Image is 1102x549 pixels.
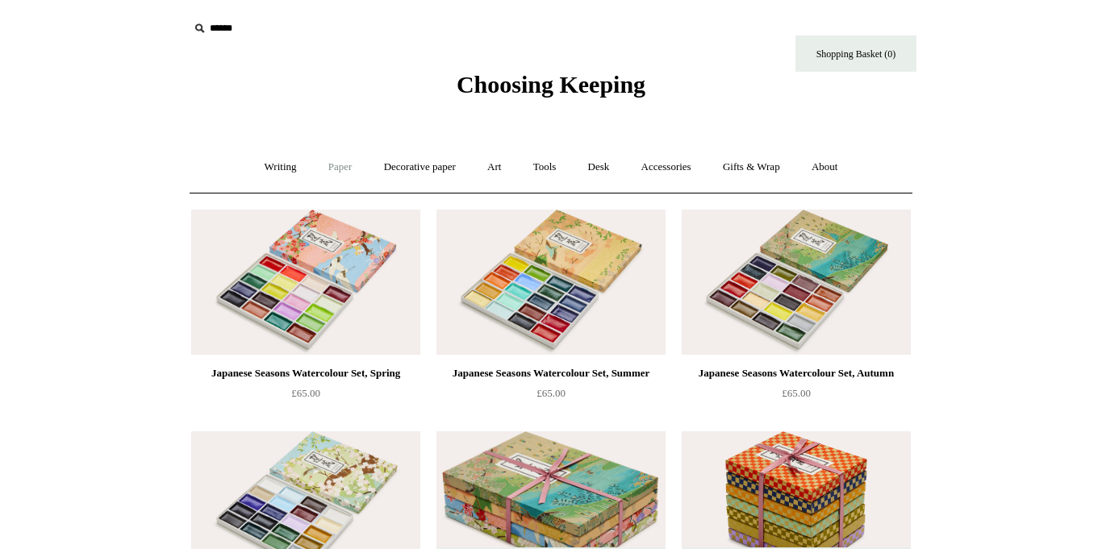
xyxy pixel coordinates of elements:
[682,210,911,355] img: Japanese Seasons Watercolour Set, Autumn
[782,387,811,399] span: £65.00
[682,364,911,430] a: Japanese Seasons Watercolour Set, Autumn £65.00
[250,146,311,189] a: Writing
[797,146,853,189] a: About
[191,364,420,430] a: Japanese Seasons Watercolour Set, Spring £65.00
[191,210,420,355] a: Japanese Seasons Watercolour Set, Spring Japanese Seasons Watercolour Set, Spring
[708,146,795,189] a: Gifts & Wrap
[436,210,666,355] a: Japanese Seasons Watercolour Set, Summer Japanese Seasons Watercolour Set, Summer
[191,210,420,355] img: Japanese Seasons Watercolour Set, Spring
[291,387,320,399] span: £65.00
[436,210,666,355] img: Japanese Seasons Watercolour Set, Summer
[574,146,624,189] a: Desk
[314,146,367,189] a: Paper
[682,210,911,355] a: Japanese Seasons Watercolour Set, Autumn Japanese Seasons Watercolour Set, Autumn
[369,146,470,189] a: Decorative paper
[457,71,645,98] span: Choosing Keeping
[795,35,916,72] a: Shopping Basket (0)
[627,146,706,189] a: Accessories
[195,364,416,383] div: Japanese Seasons Watercolour Set, Spring
[473,146,516,189] a: Art
[440,364,662,383] div: Japanese Seasons Watercolour Set, Summer
[536,387,566,399] span: £65.00
[519,146,571,189] a: Tools
[436,364,666,430] a: Japanese Seasons Watercolour Set, Summer £65.00
[686,364,907,383] div: Japanese Seasons Watercolour Set, Autumn
[457,84,645,95] a: Choosing Keeping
